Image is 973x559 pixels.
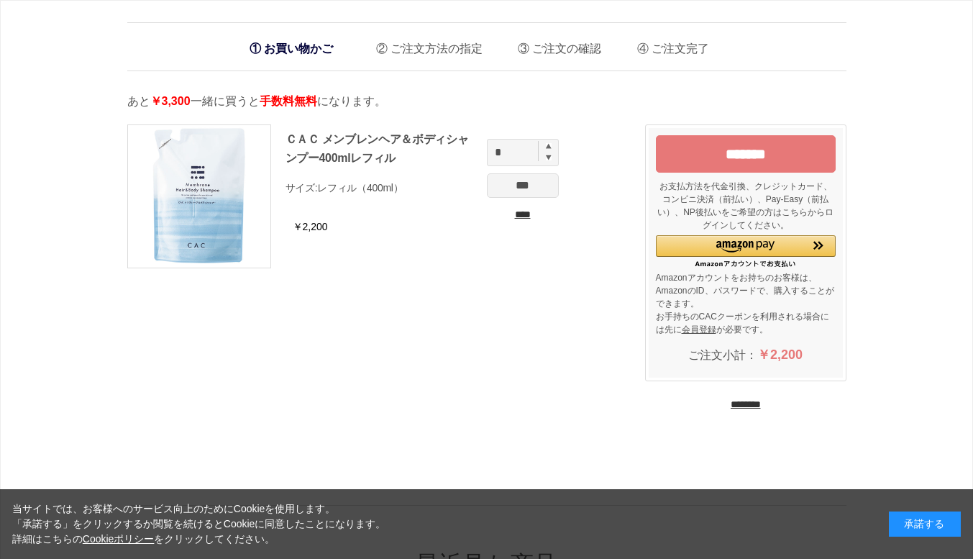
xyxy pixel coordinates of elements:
[285,133,469,164] a: ＣＡＣ メンブレンヘア＆ボディシャンプー400mlレフィル
[128,125,270,268] img: ＣＡＣ メンブレンヘア＆ボディシャンプー400mlレフィル
[656,271,836,336] p: Amazonアカウントをお持ちのお客様は、AmazonのID、パスワードで、購入することができます。 お手持ちのCACクーポンを利用される場合には先に が必要です。
[682,324,716,335] a: 会員登録
[889,512,961,537] div: 承諾する
[757,347,803,362] span: ￥2,200
[365,30,483,60] li: ご注文方法の指定
[285,181,480,195] p: サイズ:
[656,180,836,232] p: お支払方法を代金引換、クレジットカード、コンビニ決済（前払い）、Pay-Easy（前払い）、NP後払いをご希望の方はこちらからログインしてください。
[150,95,191,107] span: ￥3,300
[656,235,836,268] div: Amazon Pay - Amazonアカウントをお使いください
[546,154,552,160] img: spinminus.gif
[83,533,155,545] a: Cookieポリシー
[242,34,340,63] li: お買い物かご
[12,501,386,547] div: 当サイトでは、お客様へのサービス向上のためにCookieを使用します。 「承諾する」をクリックするか閲覧を続けるとCookieに同意したことになります。 詳細はこちらの をクリックしてください。
[546,143,552,149] img: spinplus.gif
[626,30,709,60] li: ご注文完了
[317,182,403,194] span: レフィル（400ml）
[656,340,836,371] div: ご注文小計：
[507,30,601,60] li: ご注文の確認
[127,93,846,110] p: あと 一緒に買うと になります。
[260,95,317,107] span: 手数料無料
